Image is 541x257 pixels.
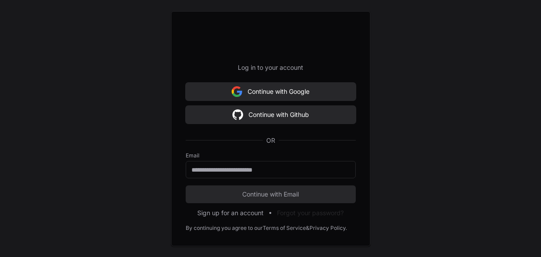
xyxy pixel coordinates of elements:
label: Email [186,152,356,159]
img: Sign in with google [232,83,242,100]
button: Continue with Email [186,185,356,203]
span: Continue with Email [186,190,356,199]
a: Terms of Service [263,225,306,232]
button: Continue with Github [186,106,356,124]
img: Sign in with google [232,106,243,124]
a: Privacy Policy. [309,225,347,232]
button: Forgot your password? [277,209,344,217]
button: Continue with Google [186,83,356,100]
button: Sign up for an account [197,209,264,217]
span: OR [263,136,279,145]
p: Log in to your account [186,63,356,72]
div: & [306,225,309,232]
div: By continuing you agree to our [186,225,263,232]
